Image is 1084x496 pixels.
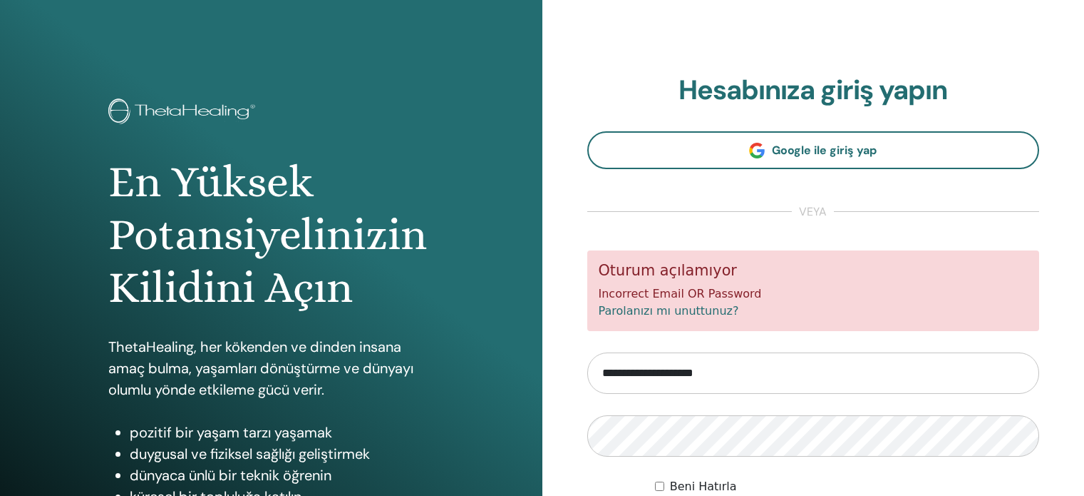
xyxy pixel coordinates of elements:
h5: Oturum açılamıyor [599,262,1028,280]
li: pozitif bir yaşam tarzı yaşamak [130,422,434,443]
li: duygusal ve fiziksel sağlığı geliştirmek [130,443,434,465]
p: ThetaHealing, her kökenden ve dinden insana amaç bulma, yaşamları dönüştürme ve dünyayı olumlu yö... [108,336,434,400]
a: Google ile giriş yap [587,131,1040,169]
h1: En Yüksek Potansiyelinizin Kilidini Açın [108,156,434,315]
a: Parolanızı mı unuttunuz? [599,304,739,318]
li: dünyaca ünlü bir teknik öğrenin [130,465,434,486]
div: Incorrect Email OR Password [587,250,1040,331]
h2: Hesabınıza giriş yapın [587,74,1040,107]
div: Keep me authenticated indefinitely or until I manually logout [655,478,1039,495]
label: Beni Hatırla [670,478,737,495]
span: veya [792,203,834,221]
span: Google ile giriş yap [772,143,877,158]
